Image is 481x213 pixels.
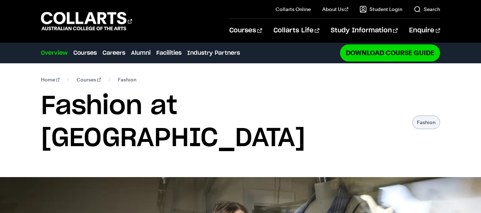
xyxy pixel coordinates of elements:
a: Alumni [131,49,151,57]
h1: Fashion at [GEOGRAPHIC_DATA] [41,90,405,154]
a: Overview [41,49,68,57]
a: Careers [103,49,125,57]
span: Fashion [118,75,136,85]
a: Search [414,6,440,13]
a: Facilities [156,49,182,57]
a: Collarts Online [276,6,311,13]
div: Go to homepage [41,11,132,31]
a: Courses [229,19,262,42]
a: Home [41,75,60,85]
a: Enquire [409,19,440,42]
a: Student Login [360,6,402,13]
a: Industry Partners [187,49,240,57]
a: About Us [322,6,349,13]
a: Courses [77,75,101,85]
a: Courses [73,49,97,57]
a: Study Information [331,19,398,42]
a: Collarts Life [273,19,319,42]
a: Download Course Guide [340,44,440,61]
p: Fashion [412,116,440,129]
